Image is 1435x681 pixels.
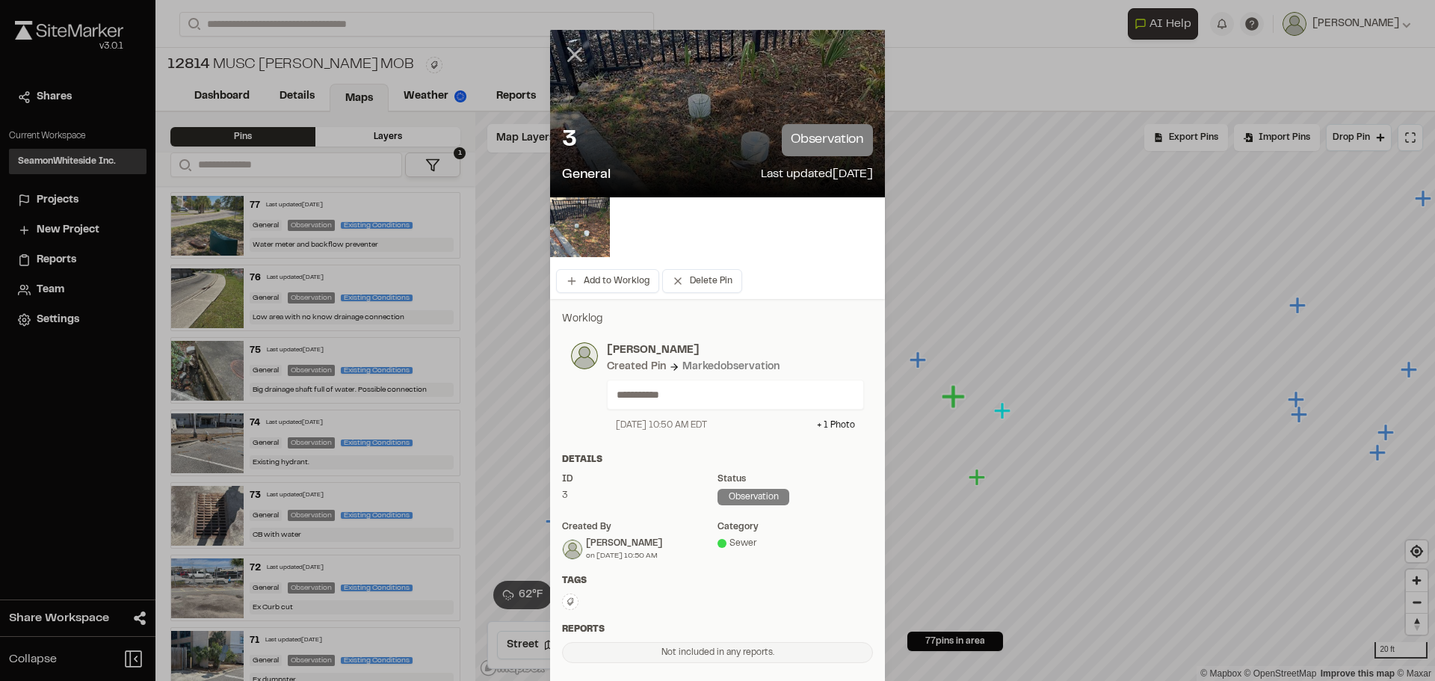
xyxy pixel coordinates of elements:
div: Status [717,472,873,486]
img: Grant Brittingham [563,540,582,559]
button: Add to Worklog [556,269,659,293]
p: Worklog [562,311,873,327]
div: on [DATE] 10:50 AM [586,550,662,561]
div: Tags [562,574,873,588]
div: + 1 Photo [817,419,855,432]
p: [PERSON_NAME] [607,342,864,359]
button: Edit Tags [562,594,578,610]
div: category [717,520,873,534]
p: General [562,165,611,185]
div: observation [717,489,789,505]
div: Sewer [717,537,873,550]
button: Delete Pin [662,269,742,293]
img: file [550,197,610,257]
div: [DATE] 10:50 AM EDT [616,419,707,432]
div: 3 [562,489,717,502]
div: Details [562,453,873,466]
div: Created by [562,520,717,534]
div: Marked observation [682,359,780,375]
img: photo [571,342,598,369]
p: observation [782,124,873,156]
div: [PERSON_NAME] [586,537,662,550]
p: 3 [562,126,577,155]
div: Reports [562,623,873,636]
div: Created Pin [607,359,666,375]
p: Last updated [DATE] [761,165,873,185]
div: Not included in any reports. [562,642,873,663]
div: ID [562,472,717,486]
